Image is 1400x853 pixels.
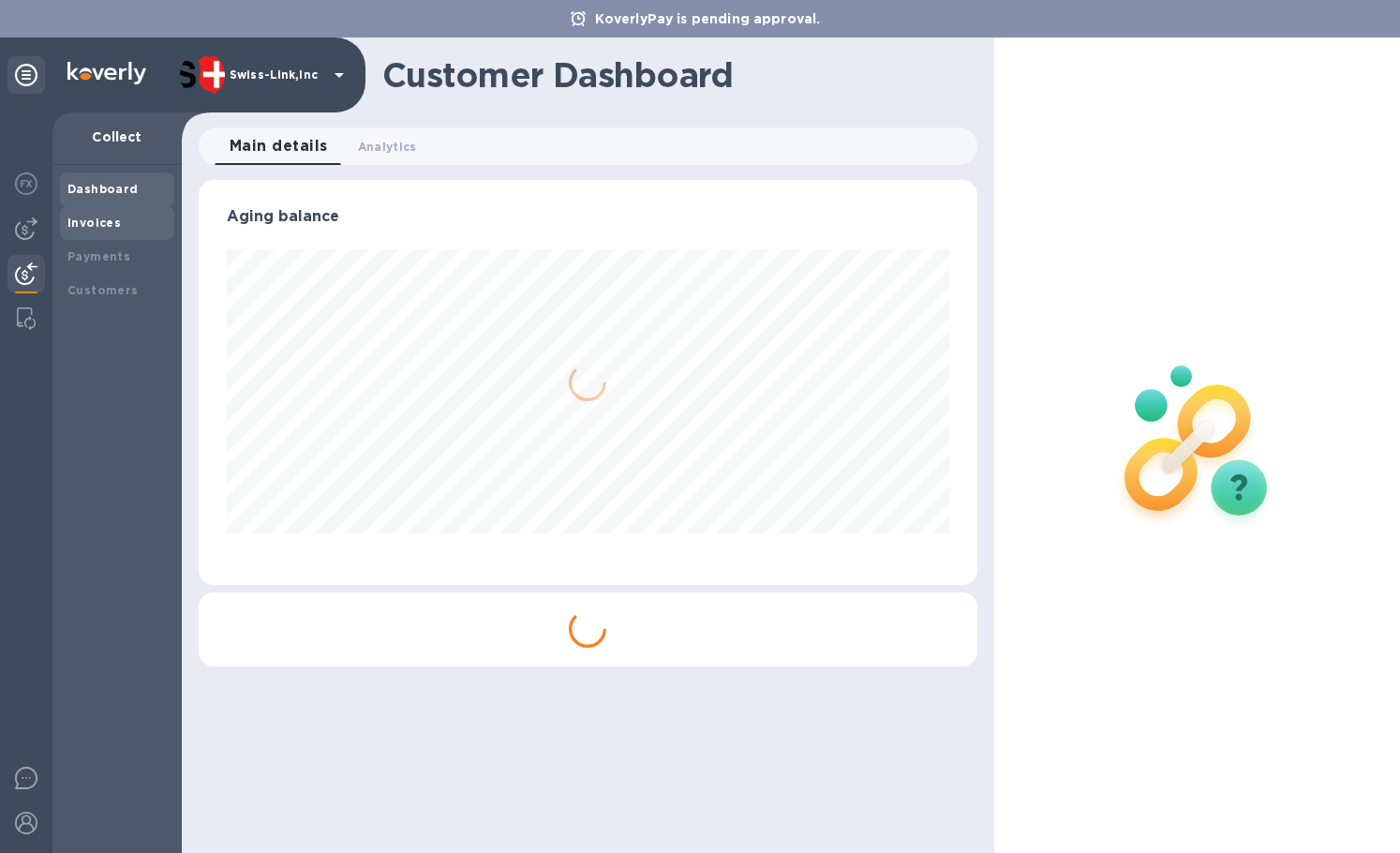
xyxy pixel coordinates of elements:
p: Collect [67,127,167,146]
b: Customers [67,283,139,297]
p: KoverlyPay is pending approval. [586,9,830,28]
img: Logo [67,62,146,84]
b: Invoices [67,216,121,230]
span: Main details [230,133,328,159]
h1: Customer Dashboard [382,55,964,95]
b: Payments [67,249,130,263]
div: Unpin categories [7,56,45,94]
h3: Aging balance [227,208,949,226]
b: Dashboard [67,182,139,196]
img: Foreign exchange [15,172,37,195]
p: Swiss-Link,Inc [230,68,323,82]
span: Analytics [358,137,417,157]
